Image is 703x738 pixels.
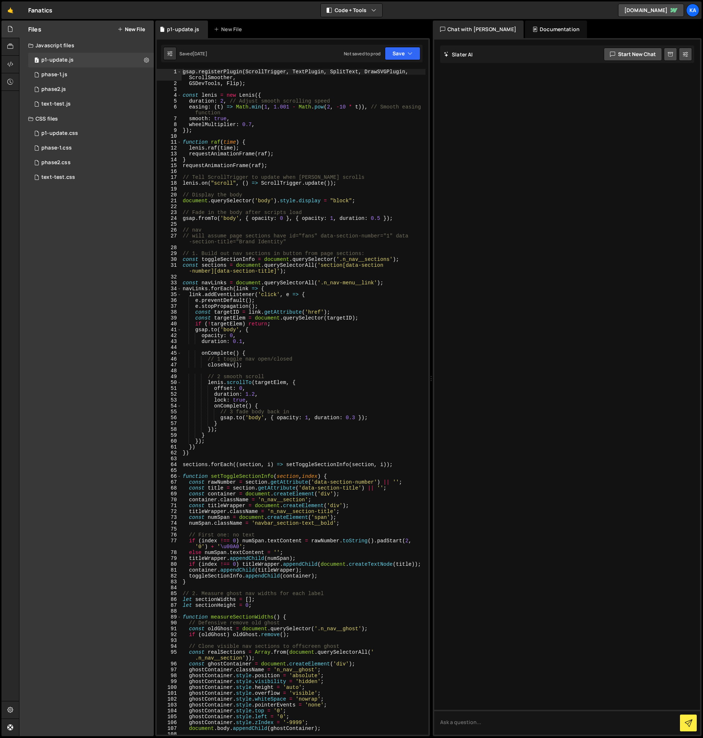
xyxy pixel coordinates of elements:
div: 84 [157,585,182,591]
div: 44 [157,344,182,350]
div: 32 [157,274,182,280]
div: 13108/42127.css [28,170,154,185]
div: 39 [157,315,182,321]
div: 80 [157,561,182,567]
div: 29 [157,251,182,257]
div: 95 [157,649,182,661]
div: 108 [157,731,182,737]
div: [DATE] [193,51,207,57]
button: New File [118,26,145,32]
div: Ka [686,4,699,17]
div: 13108/34110.js [28,82,154,97]
div: 46 [157,356,182,362]
h2: Files [28,25,41,33]
div: 6 [157,104,182,116]
div: 64 [157,462,182,468]
div: 92 [157,632,182,638]
div: 75 [157,526,182,532]
div: 16 [157,169,182,174]
div: 2 [157,81,182,86]
div: Javascript files [19,38,154,53]
div: 105 [157,714,182,720]
div: 83 [157,579,182,585]
div: 33 [157,280,182,286]
div: 9 [157,128,182,133]
div: 7 [157,116,182,122]
div: Fanatics [28,6,52,15]
div: 40 [157,321,182,327]
div: 27 [157,233,182,245]
div: 11 [157,139,182,145]
div: 56 [157,415,182,421]
div: 15 [157,163,182,169]
div: 45 [157,350,182,356]
div: Chat with [PERSON_NAME] [433,21,524,38]
div: 47 [157,362,182,368]
div: 69 [157,491,182,497]
div: 103 [157,702,182,708]
div: 54 [157,403,182,409]
div: 67 [157,479,182,485]
div: 24 [157,215,182,221]
div: CSS files [19,111,154,126]
div: 96 [157,661,182,667]
div: Saved [179,51,207,57]
div: 53 [157,397,182,403]
div: 50 [157,380,182,385]
div: phase2.css [41,159,71,166]
div: 65 [157,468,182,473]
div: Not saved to prod [344,51,380,57]
a: [DOMAIN_NAME] [618,4,684,17]
div: 34 [157,286,182,292]
div: 82 [157,573,182,579]
div: 78 [157,550,182,556]
div: 5 [157,98,182,104]
div: 89 [157,614,182,620]
div: 87 [157,602,182,608]
div: 76 [157,532,182,538]
div: 48 [157,368,182,374]
div: 12 [157,145,182,151]
div: 3 [157,86,182,92]
div: 90 [157,620,182,626]
div: 74 [157,520,182,526]
button: Code + Tools [321,4,382,17]
div: 41 [157,327,182,333]
div: 13108/40279.css [28,126,154,141]
div: 106 [157,720,182,726]
div: 97 [157,667,182,673]
div: 91 [157,626,182,632]
div: 13108/34111.css [28,155,154,170]
div: 59 [157,432,182,438]
div: 49 [157,374,182,380]
div: 86 [157,597,182,602]
div: 37 [157,303,182,309]
div: 63 [157,456,182,462]
div: p1-update.js [167,26,199,33]
div: 81 [157,567,182,573]
div: 28 [157,245,182,251]
div: p1-update.css [41,130,78,137]
div: 13108/33219.js [28,67,154,82]
div: 42 [157,333,182,339]
h2: Slater AI [444,51,473,58]
div: 13108/33313.css [28,141,154,155]
div: 60 [157,438,182,444]
div: 43 [157,339,182,344]
div: phase-1.js [41,71,67,78]
div: 66 [157,473,182,479]
div: 72 [157,509,182,514]
div: 99 [157,679,182,685]
div: 94 [157,643,182,649]
div: 36 [157,298,182,303]
div: 102 [157,696,182,702]
div: 88 [157,608,182,614]
div: 1 [157,69,182,81]
div: 55 [157,409,182,415]
div: 13108/42126.js [28,97,154,111]
div: 8 [157,122,182,128]
div: 51 [157,385,182,391]
span: 2 [34,58,39,64]
div: 21 [157,198,182,204]
div: 25 [157,221,182,227]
